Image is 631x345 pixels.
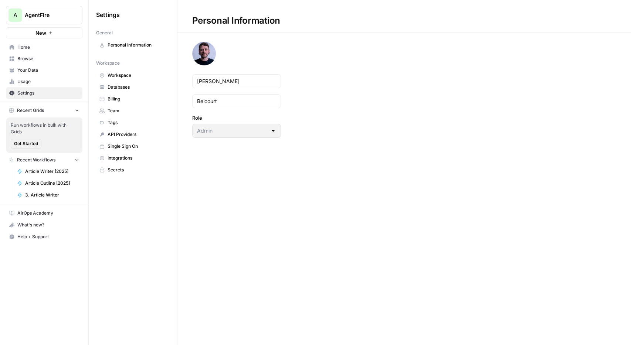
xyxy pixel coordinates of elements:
[6,64,82,76] a: Your Data
[35,29,46,37] span: New
[108,155,166,161] span: Integrations
[17,233,79,240] span: Help + Support
[6,219,82,231] button: What's new?
[108,84,166,90] span: Databases
[96,10,120,19] span: Settings
[17,210,79,216] span: AirOps Academy
[108,167,166,173] span: Secrets
[17,78,79,85] span: Usage
[6,207,82,219] a: AirOps Academy
[108,107,166,114] span: Team
[108,72,166,79] span: Workspace
[6,231,82,243] button: Help + Support
[96,152,170,164] a: Integrations
[177,15,295,27] div: Personal Information
[11,139,41,148] button: Get Started
[96,117,170,129] a: Tags
[96,69,170,81] a: Workspace
[17,55,79,62] span: Browse
[14,165,82,177] a: Article Writer [2025]
[17,67,79,74] span: Your Data
[17,90,79,96] span: Settings
[17,107,44,114] span: Recent Grids
[96,164,170,176] a: Secrets
[108,131,166,138] span: API Providers
[13,11,17,20] span: A
[192,114,281,122] label: Role
[14,177,82,189] a: Article Outline [2025]
[6,76,82,88] a: Usage
[25,168,79,175] span: Article Writer [2025]
[17,157,55,163] span: Recent Workflows
[6,87,82,99] a: Settings
[6,105,82,116] button: Recent Grids
[25,192,79,198] span: 3. Article Writer
[96,30,113,36] span: General
[6,53,82,65] a: Browse
[96,81,170,93] a: Databases
[96,39,170,51] a: Personal Information
[14,140,38,147] span: Get Started
[96,140,170,152] a: Single Sign On
[25,11,69,19] span: AgentFire
[108,96,166,102] span: Billing
[192,42,216,65] img: avatar
[108,42,166,48] span: Personal Information
[17,44,79,51] span: Home
[6,219,82,230] div: What's new?
[96,93,170,105] a: Billing
[108,119,166,126] span: Tags
[96,60,120,66] span: Workspace
[6,154,82,165] button: Recent Workflows
[11,122,78,135] span: Run workflows in bulk with Grids
[6,6,82,24] button: Workspace: AgentFire
[14,189,82,201] a: 3. Article Writer
[96,105,170,117] a: Team
[6,27,82,38] button: New
[108,143,166,150] span: Single Sign On
[96,129,170,140] a: API Providers
[6,41,82,53] a: Home
[25,180,79,187] span: Article Outline [2025]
